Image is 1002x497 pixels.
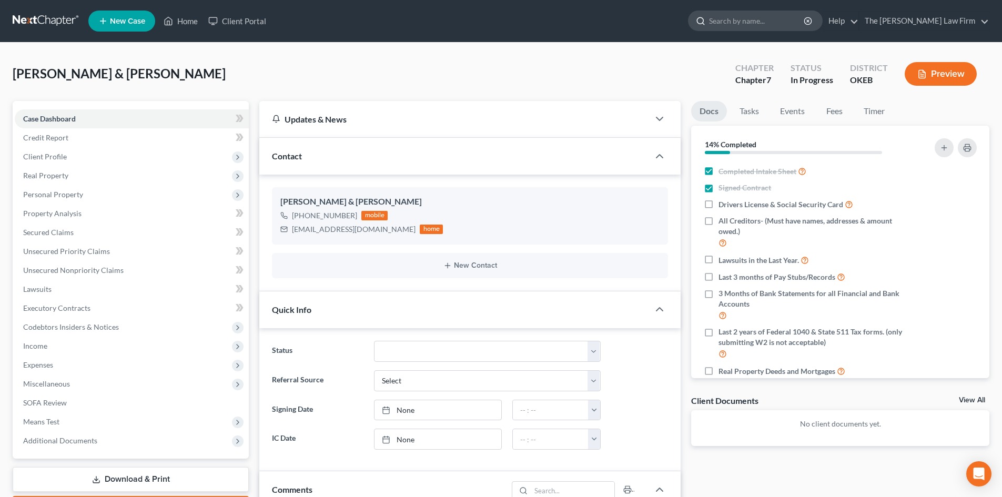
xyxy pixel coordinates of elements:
[23,398,67,407] span: SOFA Review
[735,62,774,74] div: Chapter
[766,75,771,85] span: 7
[772,101,813,121] a: Events
[850,62,888,74] div: District
[280,261,660,270] button: New Contact
[718,272,835,282] span: Last 3 months of Pay Stubs/Records
[267,341,368,362] label: Status
[23,114,76,123] span: Case Dashboard
[709,11,805,31] input: Search by name...
[23,171,68,180] span: Real Property
[513,400,589,420] input: -- : --
[375,429,501,449] a: None
[280,196,660,208] div: [PERSON_NAME] & [PERSON_NAME]
[203,12,271,31] a: Client Portal
[110,17,145,25] span: New Case
[23,190,83,199] span: Personal Property
[735,74,774,86] div: Chapter
[691,101,727,121] a: Docs
[272,114,636,125] div: Updates & News
[23,152,67,161] span: Client Profile
[817,101,851,121] a: Fees
[718,327,906,348] span: Last 2 years of Federal 1040 & State 511 Tax forms. (only submitting W2 is not acceptable)
[267,429,368,450] label: IC Date
[959,397,985,404] a: View All
[375,400,501,420] a: None
[718,255,799,266] span: Lawsuits in the Last Year.
[23,209,82,218] span: Property Analysis
[966,461,991,486] div: Open Intercom Messenger
[361,211,388,220] div: mobile
[15,280,249,299] a: Lawsuits
[718,166,796,177] span: Completed Intake Sheet
[23,436,97,445] span: Additional Documents
[700,419,981,429] p: No client documents yet.
[905,62,977,86] button: Preview
[855,101,893,121] a: Timer
[15,109,249,128] a: Case Dashboard
[23,285,52,293] span: Lawsuits
[23,322,119,331] span: Codebtors Insiders & Notices
[791,74,833,86] div: In Progress
[15,299,249,318] a: Executory Contracts
[292,224,416,235] div: [EMAIL_ADDRESS][DOMAIN_NAME]
[13,467,249,492] a: Download & Print
[705,140,756,149] strong: 14% Completed
[15,204,249,223] a: Property Analysis
[15,223,249,242] a: Secured Claims
[23,247,110,256] span: Unsecured Priority Claims
[292,210,357,221] div: [PHONE_NUMBER]
[23,360,53,369] span: Expenses
[272,305,311,315] span: Quick Info
[13,66,226,81] span: [PERSON_NAME] & [PERSON_NAME]
[850,74,888,86] div: OKEB
[718,199,843,210] span: Drivers License & Social Security Card
[15,128,249,147] a: Credit Report
[420,225,443,234] div: home
[23,266,124,275] span: Unsecured Nonpriority Claims
[23,379,70,388] span: Miscellaneous
[15,393,249,412] a: SOFA Review
[731,101,767,121] a: Tasks
[15,261,249,280] a: Unsecured Nonpriority Claims
[15,242,249,261] a: Unsecured Priority Claims
[23,341,47,350] span: Income
[513,429,589,449] input: -- : --
[272,151,302,161] span: Contact
[23,303,90,312] span: Executory Contracts
[23,417,59,426] span: Means Test
[272,484,312,494] span: Comments
[718,216,906,237] span: All Creditors- (Must have names, addresses & amount owed.)
[267,370,368,391] label: Referral Source
[791,62,833,74] div: Status
[823,12,858,31] a: Help
[859,12,989,31] a: The [PERSON_NAME] Law Firm
[691,395,758,406] div: Client Documents
[267,400,368,421] label: Signing Date
[23,228,74,237] span: Secured Claims
[23,133,68,142] span: Credit Report
[718,288,906,309] span: 3 Months of Bank Statements for all Financial and Bank Accounts
[718,366,835,377] span: Real Property Deeds and Mortgages
[718,182,771,193] span: Signed Contract
[158,12,203,31] a: Home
